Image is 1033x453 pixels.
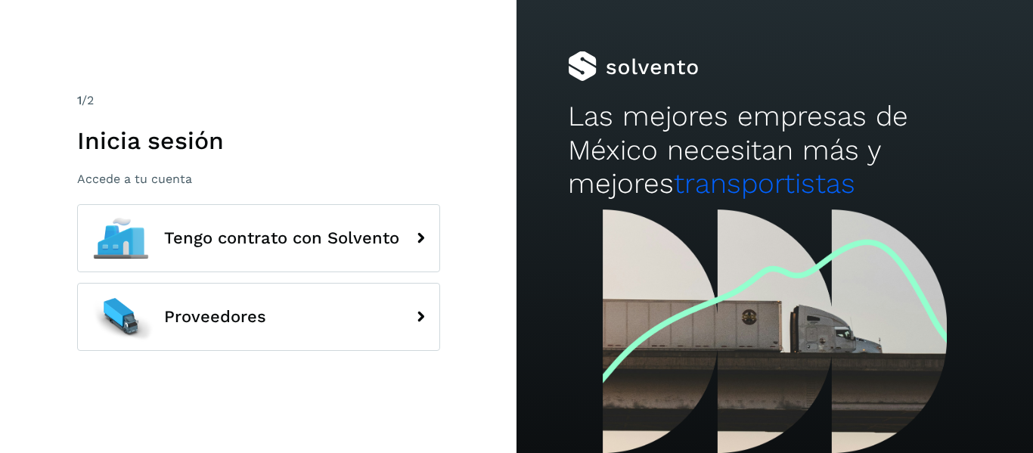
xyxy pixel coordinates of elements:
[568,100,981,200] h2: Las mejores empresas de México necesitan más y mejores
[77,204,440,272] button: Tengo contrato con Solvento
[77,172,440,186] p: Accede a tu cuenta
[674,167,855,200] span: transportistas
[77,92,440,110] div: /2
[77,126,440,155] h1: Inicia sesión
[164,229,399,247] span: Tengo contrato con Solvento
[77,93,82,107] span: 1
[77,283,440,351] button: Proveedores
[164,308,266,326] span: Proveedores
